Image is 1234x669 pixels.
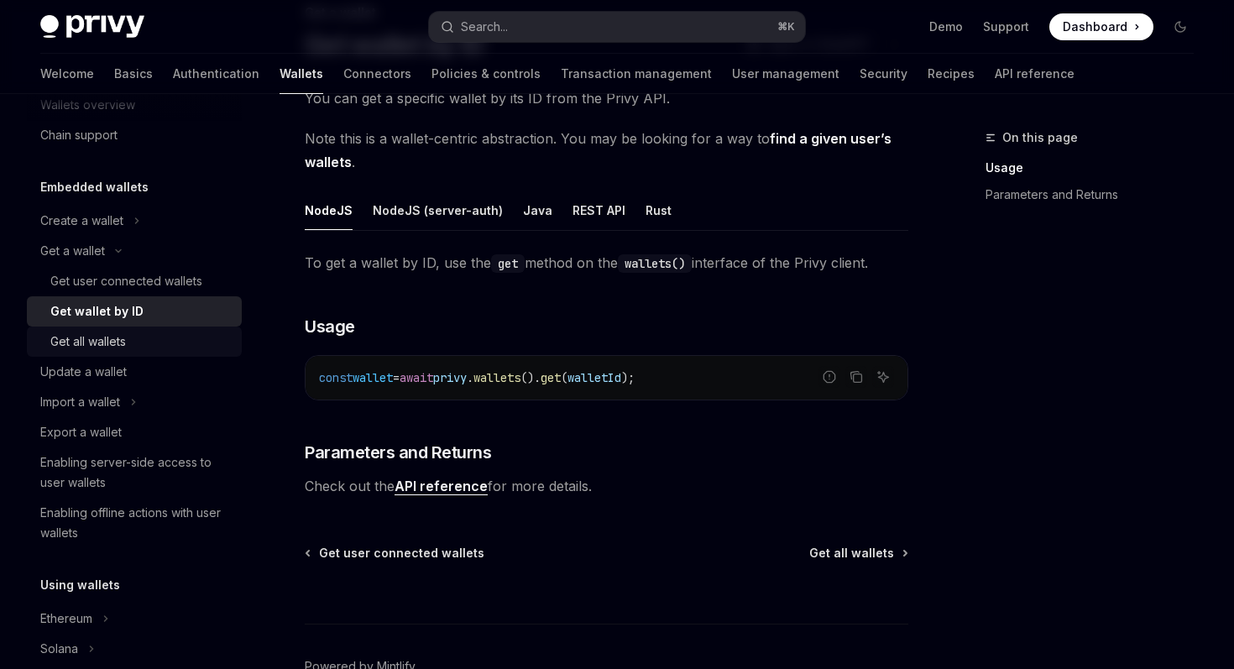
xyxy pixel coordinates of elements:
a: Chain support [27,120,242,150]
a: Demo [929,18,963,35]
a: Get user connected wallets [27,266,242,296]
a: Get wallet by ID [27,296,242,327]
span: Dashboard [1063,18,1127,35]
div: Rust [646,191,672,230]
a: Support [983,18,1029,35]
span: ); [621,370,635,385]
span: privy [433,370,467,385]
button: Ask AI [872,366,894,388]
a: API reference [995,54,1075,94]
span: wallets [473,370,520,385]
span: Get user connected wallets [319,545,484,562]
span: . [467,370,473,385]
button: Toggle Import a wallet section [27,387,242,417]
span: Note this is a wallet-centric abstraction. You may be looking for a way to . [305,127,908,174]
a: Get all wallets [27,327,242,357]
div: Solana [40,639,78,659]
a: API reference [395,478,488,495]
code: get [491,254,525,273]
a: Security [860,54,907,94]
span: ( [561,370,567,385]
span: Check out the for more details. [305,474,908,498]
div: Import a wallet [40,392,120,412]
span: Usage [305,315,355,338]
button: Toggle Ethereum section [27,604,242,634]
div: Ethereum [40,609,92,629]
div: NodeJS (server-auth) [373,191,503,230]
a: Wallets [280,54,323,94]
h5: Embedded wallets [40,177,149,197]
div: NodeJS [305,191,353,230]
code: wallets() [618,254,692,273]
a: Enabling offline actions with user wallets [27,498,242,548]
div: Get user connected wallets [50,271,202,291]
div: Java [523,191,552,230]
a: Usage [986,154,1207,181]
span: To get a wallet by ID, use the method on the interface of the Privy client. [305,251,908,274]
span: = [393,370,400,385]
a: Parameters and Returns [986,181,1207,208]
div: Enabling server-side access to user wallets [40,452,232,493]
h5: Using wallets [40,575,120,595]
div: Search... [461,17,508,37]
span: You can get a specific wallet by its ID from the Privy API. [305,86,908,110]
span: await [400,370,433,385]
a: Get user connected wallets [306,545,484,562]
a: Basics [114,54,153,94]
button: Copy the contents from the code block [845,366,867,388]
span: On this page [1002,128,1078,148]
a: Connectors [343,54,411,94]
button: Toggle Solana section [27,634,242,664]
div: Get wallet by ID [50,301,144,321]
span: Parameters and Returns [305,441,491,464]
a: Export a wallet [27,417,242,447]
div: Update a wallet [40,362,127,382]
a: Transaction management [561,54,712,94]
a: Welcome [40,54,94,94]
span: get [541,370,561,385]
span: ⌘ K [777,20,795,34]
button: Report incorrect code [818,366,840,388]
div: Get all wallets [50,332,126,352]
a: Update a wallet [27,357,242,387]
div: Export a wallet [40,422,122,442]
span: (). [520,370,541,385]
a: Recipes [928,54,975,94]
a: Enabling server-side access to user wallets [27,447,242,498]
div: REST API [573,191,625,230]
div: Get a wallet [40,241,105,261]
span: Get all wallets [809,545,894,562]
a: Get all wallets [809,545,907,562]
span: const [319,370,353,385]
button: Toggle Get a wallet section [27,236,242,266]
span: wallet [353,370,393,385]
a: Dashboard [1049,13,1153,40]
button: Toggle Create a wallet section [27,206,242,236]
a: User management [732,54,839,94]
a: Policies & controls [431,54,541,94]
div: Chain support [40,125,118,145]
a: Authentication [173,54,259,94]
span: walletId [567,370,621,385]
button: Open search [429,12,804,42]
div: Create a wallet [40,211,123,231]
button: Toggle dark mode [1167,13,1194,40]
div: Enabling offline actions with user wallets [40,503,232,543]
img: dark logo [40,15,144,39]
